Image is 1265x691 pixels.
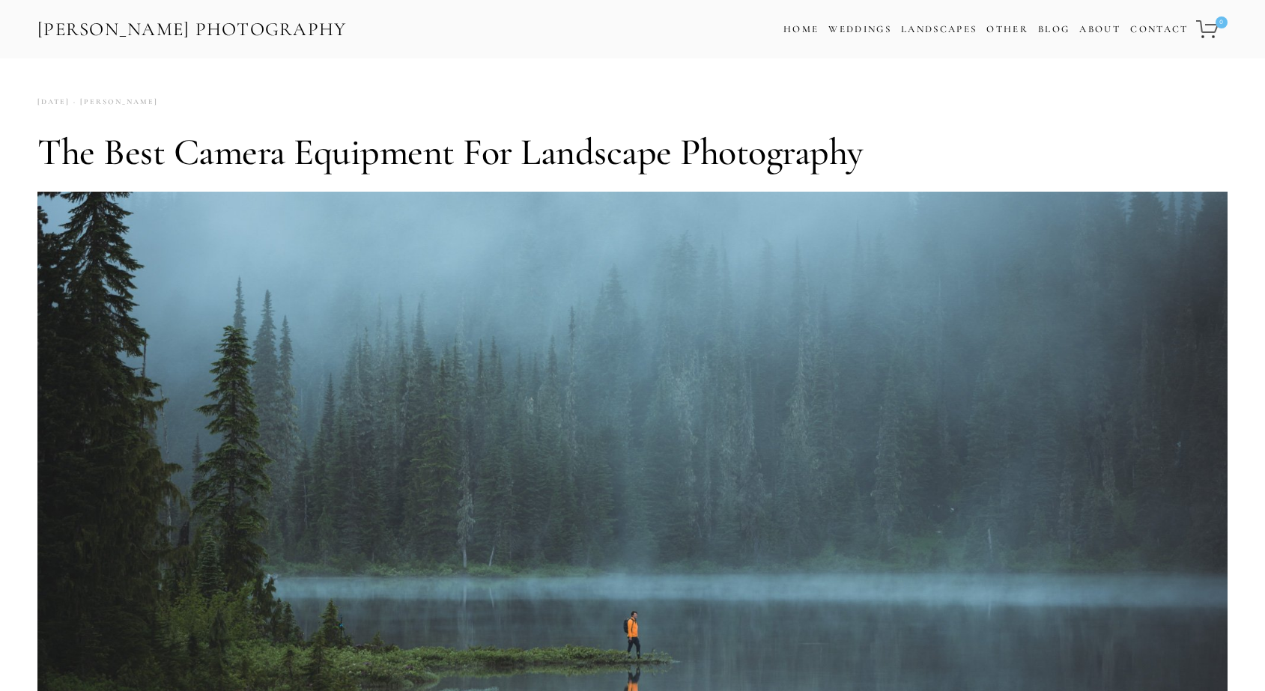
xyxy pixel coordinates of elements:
[1079,19,1120,40] a: About
[986,23,1028,35] a: Other
[1194,11,1229,47] a: 0 items in cart
[37,130,1228,174] h1: The Best Camera Equipment for Landscape Photography
[783,19,819,40] a: Home
[901,23,977,35] a: Landscapes
[828,23,891,35] a: Weddings
[1038,19,1070,40] a: Blog
[1130,19,1188,40] a: Contact
[36,13,348,46] a: [PERSON_NAME] Photography
[37,92,70,112] time: [DATE]
[70,92,158,112] a: [PERSON_NAME]
[1216,16,1228,28] span: 0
